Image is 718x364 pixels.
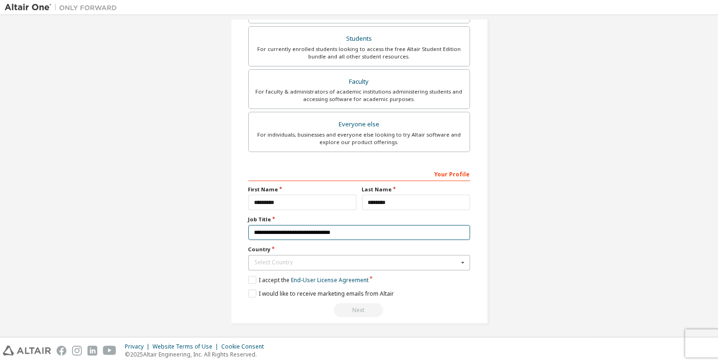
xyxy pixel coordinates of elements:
div: Your Profile [248,166,470,181]
div: For currently enrolled students looking to access the free Altair Student Edition bundle and all ... [254,45,464,60]
label: I accept the [248,276,369,284]
img: linkedin.svg [87,346,97,356]
div: Read and acccept EULA to continue [248,303,470,317]
div: For faculty & administrators of academic institutions administering students and accessing softwa... [254,88,464,103]
div: Select Country [255,260,458,265]
img: youtube.svg [103,346,116,356]
div: Students [254,32,464,45]
img: altair_logo.svg [3,346,51,356]
div: Everyone else [254,118,464,131]
label: Job Title [248,216,470,223]
div: Website Terms of Use [152,343,221,350]
div: Faculty [254,75,464,88]
label: Country [248,246,470,253]
img: instagram.svg [72,346,82,356]
label: I would like to receive marketing emails from Altair [248,290,394,298]
img: Altair One [5,3,122,12]
div: For individuals, businesses and everyone else looking to try Altair software and explore our prod... [254,131,464,146]
p: © 2025 Altair Engineering, Inc. All Rights Reserved. [125,350,269,358]
img: facebook.svg [57,346,66,356]
a: End-User License Agreement [291,276,369,284]
div: Privacy [125,343,152,350]
div: Cookie Consent [221,343,269,350]
label: First Name [248,186,356,193]
label: Last Name [362,186,470,193]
